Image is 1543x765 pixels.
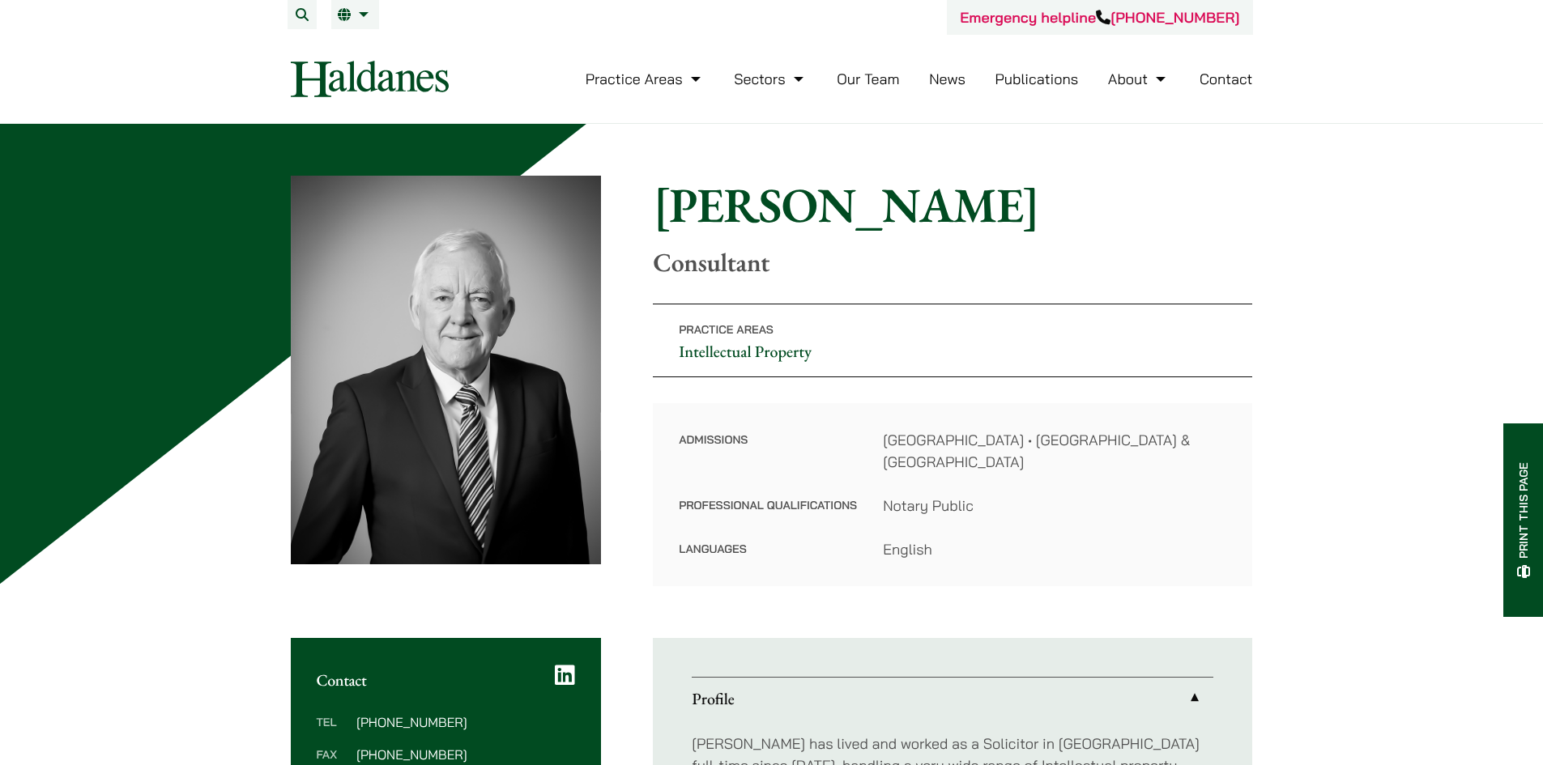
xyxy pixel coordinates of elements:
[679,538,857,560] dt: Languages
[317,716,350,748] dt: Tel
[692,678,1213,720] a: Profile
[679,429,857,495] dt: Admissions
[837,70,899,88] a: Our Team
[586,70,705,88] a: Practice Areas
[679,341,812,362] a: Intellectual Property
[679,322,774,337] span: Practice Areas
[929,70,965,88] a: News
[653,247,1252,278] p: Consultant
[555,664,575,686] a: LinkedIn
[883,429,1226,473] dd: [GEOGRAPHIC_DATA] • [GEOGRAPHIC_DATA] & [GEOGRAPHIC_DATA]
[317,670,576,690] h2: Contact
[356,748,575,761] dd: [PHONE_NUMBER]
[291,61,449,97] img: Logo of Haldanes
[883,495,1226,516] dd: Notary Public
[356,716,575,729] dd: [PHONE_NUMBER]
[338,8,373,21] a: EN
[1108,70,1170,88] a: About
[1200,70,1253,88] a: Contact
[653,176,1252,234] h1: [PERSON_NAME]
[883,538,1226,560] dd: English
[995,70,1079,88] a: Publications
[679,495,857,538] dt: Professional Qualifications
[734,70,807,88] a: Sectors
[960,8,1239,27] a: Emergency helpline[PHONE_NUMBER]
